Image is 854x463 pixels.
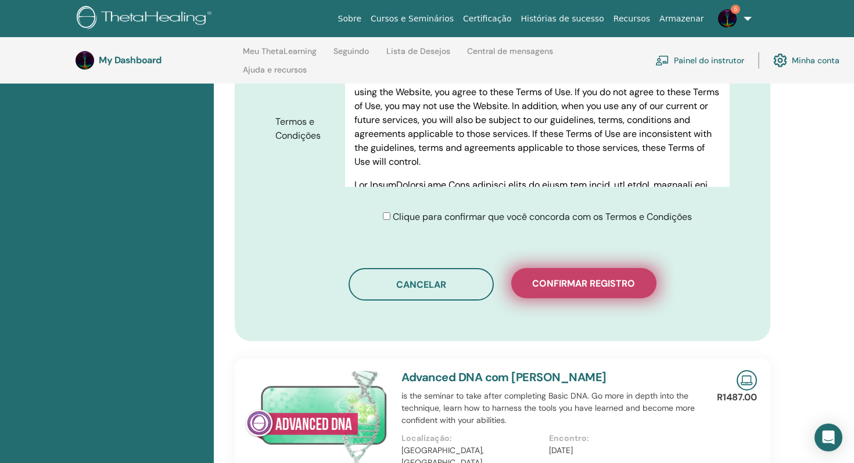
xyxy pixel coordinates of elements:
img: chalkboard-teacher.svg [655,55,669,66]
a: Lista de Desejos [386,46,450,65]
p: [DATE] [549,444,690,457]
a: Seguindo [333,46,369,65]
p: R1487.00 [717,390,757,404]
a: Minha conta [773,48,839,73]
a: Central de mensagens [467,46,553,65]
img: default.jpg [718,9,737,28]
a: Meu ThetaLearning [243,46,317,65]
a: Advanced DNA com [PERSON_NAME] [401,370,607,385]
button: Confirmar registro [511,268,656,298]
a: Painel do instrutor [655,48,744,73]
span: Clique para confirmar que você concorda com os Termos e Condições [393,211,692,223]
p: Encontro: [549,432,690,444]
label: Termos e Condições [267,111,345,147]
div: Open Intercom Messenger [814,424,842,451]
a: Recursos [609,8,655,30]
p: Lor IpsumDolorsi.ame Cons adipisci elits do eiusm tem incid, utl etdol, magnaali eni adminimve qu... [354,178,720,387]
img: Live Online Seminar [737,370,757,390]
a: Sobre [333,8,366,30]
h3: My Dashboard [99,55,215,66]
a: Certificação [458,8,516,30]
img: default.jpg [76,51,94,70]
img: logo.png [77,6,216,32]
a: Ajuda e recursos [243,65,307,84]
span: Cancelar [396,278,446,291]
img: cog.svg [773,50,787,70]
p: PLEASE READ THESE TERMS OF USE CAREFULLY BEFORE USING THE WEBSITE. By using the Website, you agre... [354,71,720,169]
span: Confirmar registro [532,277,635,290]
p: Localização: [401,432,542,444]
a: Histórias de sucesso [516,8,609,30]
p: is the seminar to take after completing Basic DNA. Go more in depth into the technique, learn how... [401,390,697,426]
button: Cancelar [349,268,494,301]
span: 5 [731,5,740,14]
a: Cursos e Seminários [366,8,458,30]
a: Armazenar [655,8,708,30]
